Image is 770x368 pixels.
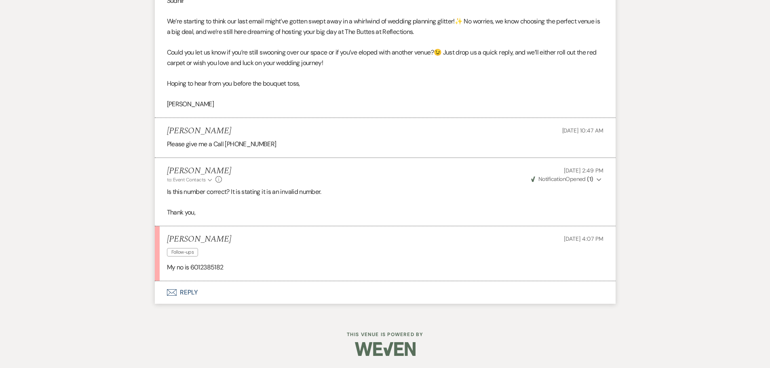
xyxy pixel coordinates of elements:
h5: [PERSON_NAME] [167,126,231,136]
span: [DATE] 10:47 AM [562,127,603,134]
h5: [PERSON_NAME] [167,234,231,244]
p: Could you let us know if you’re still swooning over our space or if you’ve eloped with another ve... [167,47,603,68]
button: Reply [155,281,616,304]
p: Please give me a Call [PHONE_NUMBER] [167,139,603,149]
p: [PERSON_NAME] [167,99,603,109]
span: We’re starting to think our last email might’ve gotten swept away in a whirlwind of wedding plann... [167,17,600,36]
p: My no is 6012385182 [167,262,603,273]
span: to: Event Contacts [167,177,206,183]
p: Is this number correct? It is stating it is an invalid number. [167,187,603,197]
strong: ( 1 ) [587,175,593,183]
span: Opened [531,175,593,183]
p: Thank you, [167,207,603,218]
p: Hoping to hear from you before the bouquet toss, [167,78,603,89]
span: 😉 Just drop us a quick reply, and we’ll either roll out the red carpet or wish you love and luck ... [167,48,597,67]
span: [DATE] 2:49 PM [564,167,603,174]
button: to: Event Contacts [167,176,213,183]
span: Follow-ups [167,248,198,257]
button: NotificationOpened (1) [530,175,603,183]
span: [DATE] 4:07 PM [564,235,603,242]
img: Weven Logo [355,335,416,363]
h5: [PERSON_NAME] [167,166,231,176]
span: Notification [538,175,565,183]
